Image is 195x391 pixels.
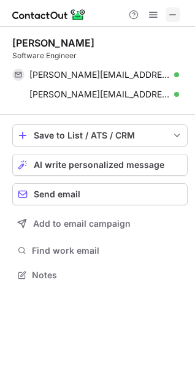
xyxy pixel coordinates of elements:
[12,50,188,61] div: Software Engineer
[12,213,188,235] button: Add to email campaign
[33,219,131,229] span: Add to email campaign
[34,131,166,140] div: Save to List / ATS / CRM
[32,245,183,256] span: Find work email
[12,37,94,49] div: [PERSON_NAME]
[12,154,188,176] button: AI write personalized message
[34,160,164,170] span: AI write personalized message
[29,69,170,80] span: [PERSON_NAME][EMAIL_ADDRESS][PERSON_NAME][DOMAIN_NAME]
[12,7,86,22] img: ContactOut v5.3.10
[32,270,183,281] span: Notes
[12,242,188,259] button: Find work email
[12,183,188,205] button: Send email
[34,189,80,199] span: Send email
[12,124,188,146] button: save-profile-one-click
[12,267,188,284] button: Notes
[29,89,170,100] span: [PERSON_NAME][EMAIL_ADDRESS][PERSON_NAME][DOMAIN_NAME]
